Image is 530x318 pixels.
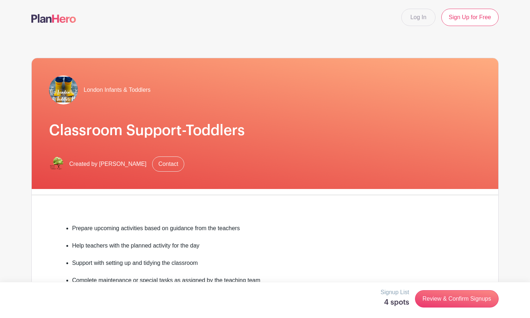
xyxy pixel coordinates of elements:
[72,224,464,241] li: Prepare upcoming activities based on guidance from the teachers
[381,298,409,307] h5: 4 spots
[49,76,78,104] img: Copy%20of%20Register%20Now%202526%20sandpiper.png
[152,156,184,172] a: Contact
[84,86,151,94] span: London Infants & Toddlers
[415,290,499,308] a: Review & Confirm Signups
[69,160,146,168] span: Created by [PERSON_NAME]
[441,9,499,26] a: Sign Up for Free
[49,122,481,139] h1: Classroom Support-Toddlers
[49,157,63,171] img: IMG_0645.png
[401,9,435,26] a: Log In
[72,241,464,259] li: Help teachers with the planned activity for the day
[72,276,464,293] li: Complete maintenance or special tasks as assigned by the teaching team
[381,288,409,297] p: Signup List
[72,259,464,276] li: Support with setting up and tidying the classroom
[31,14,76,23] img: logo-507f7623f17ff9eddc593b1ce0a138ce2505c220e1c5a4e2b4648c50719b7d32.svg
